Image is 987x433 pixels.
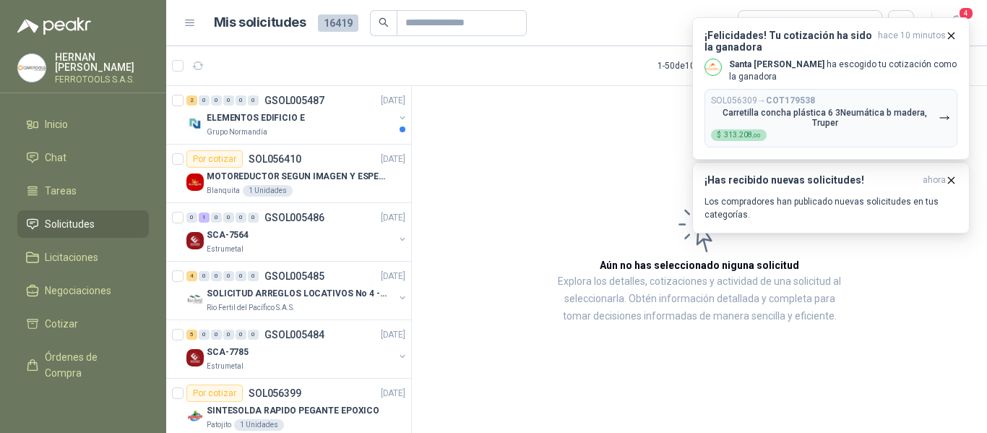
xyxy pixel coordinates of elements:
b: COT179538 [766,95,815,106]
div: 5 [186,330,197,340]
div: Por cotizar [186,150,243,168]
div: 0 [211,213,222,223]
div: 0 [211,271,222,281]
div: 0 [248,271,259,281]
img: Company Logo [186,291,204,308]
span: Negociaciones [45,283,111,299]
div: 0 [199,95,210,106]
h3: Aún no has seleccionado niguna solicitud [600,257,799,273]
h3: ¡Felicidades! Tu cotización ha sido la ganadora [704,30,872,53]
span: 313.208 [724,132,761,139]
div: 0 [248,330,259,340]
button: ¡Felicidades! Tu cotización ha sido la ganadorahace 10 minutos Company LogoSanta [PERSON_NAME] ha... [692,17,970,160]
p: GSOL005487 [264,95,324,106]
div: 0 [236,95,246,106]
a: Solicitudes [17,210,149,238]
p: ha escogido tu cotización como la ganadora [729,59,957,83]
p: SOL056309 → [711,95,815,106]
p: Estrumetal [207,244,243,255]
div: Por cotizar [186,385,243,402]
button: ¡Has recibido nuevas solicitudes!ahora Los compradores han publicado nuevas solicitudes en tus ca... [692,162,970,233]
img: Logo peakr [17,17,91,35]
h3: ¡Has recibido nuevas solicitudes! [704,174,917,187]
span: 4 [958,7,974,20]
h1: Mis solicitudes [214,12,306,33]
p: SOL056399 [249,388,301,398]
span: hace 10 minutos [878,30,946,53]
a: 4 0 0 0 0 0 GSOL005485[DATE] Company LogoSOLICITUD ARREGLOS LOCATIVOS No 4 - PICHINDERio Fertil d... [186,267,408,314]
a: Órdenes de Compra [17,343,149,387]
div: Todas [747,15,777,31]
p: [DATE] [381,328,405,342]
a: Licitaciones [17,244,149,271]
div: 1 Unidades [234,419,284,431]
div: 1 [199,213,210,223]
div: 2 [186,95,197,106]
p: GSOL005485 [264,271,324,281]
span: Tareas [45,183,77,199]
p: SOL056410 [249,154,301,164]
div: 0 [248,213,259,223]
a: Tareas [17,177,149,205]
img: Company Logo [186,408,204,425]
p: SINTESOLDA RAPIDO PEGANTE EPOXICO [207,404,379,418]
b: Santa [PERSON_NAME] [729,59,824,69]
p: GSOL005484 [264,330,324,340]
div: 0 [248,95,259,106]
a: Por cotizarSOL056410[DATE] Company LogoMOTOREDUCTOR SEGUN IMAGEN Y ESPECIFICACIONES ADJUNTASBlanq... [166,145,411,203]
span: Licitaciones [45,249,98,265]
p: [DATE] [381,211,405,225]
div: 0 [236,271,246,281]
p: ELEMENTOS EDIFICIO E [207,111,305,125]
a: 2 0 0 0 0 0 GSOL005487[DATE] Company LogoELEMENTOS EDIFICIO EGrupo Normandía [186,92,408,138]
span: ahora [923,174,946,187]
img: Company Logo [186,349,204,366]
div: 4 [186,271,197,281]
a: Chat [17,144,149,171]
p: SOLICITUD ARREGLOS LOCATIVOS No 4 - PICHINDE [207,287,387,301]
p: [DATE] [381,270,405,283]
div: 0 [236,330,246,340]
img: Company Logo [186,232,204,249]
span: Solicitudes [45,216,95,232]
p: Los compradores han publicado nuevas solicitudes en tus categorías. [704,195,957,221]
p: SCA-7564 [207,228,249,242]
span: Cotizar [45,316,78,332]
div: 0 [211,330,222,340]
p: FERROTOOLS S.A.S. [55,75,149,84]
p: Grupo Normandía [207,127,267,138]
p: Explora los detalles, cotizaciones y actividad de una solicitud al seleccionarla. Obtén informaci... [556,273,842,325]
span: Inicio [45,116,68,132]
div: 0 [223,213,234,223]
a: Negociaciones [17,277,149,304]
div: 1 Unidades [243,185,293,197]
a: 5 0 0 0 0 0 GSOL005484[DATE] Company LogoSCA-7785Estrumetal [186,326,408,372]
span: Chat [45,150,66,166]
span: 16419 [318,14,358,32]
img: Company Logo [186,173,204,191]
p: Blanquita [207,185,240,197]
div: 0 [223,330,234,340]
div: 0 [223,95,234,106]
div: 0 [199,271,210,281]
p: Patojito [207,419,231,431]
p: Rio Fertil del Pacífico S.A.S. [207,302,295,314]
div: 0 [236,213,246,223]
span: Órdenes de Compra [45,349,135,381]
span: search [379,17,389,27]
p: MOTOREDUCTOR SEGUN IMAGEN Y ESPECIFICACIONES ADJUNTAS [207,170,387,184]
p: [DATE] [381,153,405,166]
div: $ [711,129,767,141]
div: 0 [186,213,197,223]
a: 0 1 0 0 0 0 GSOL005486[DATE] Company LogoSCA-7564Estrumetal [186,209,408,255]
div: 1 - 50 de 10543 [658,54,757,77]
p: HERNAN [PERSON_NAME] [55,52,149,72]
a: Cotizar [17,310,149,338]
button: 4 [944,10,970,36]
p: SCA-7785 [207,346,249,359]
a: Remisiones [17,393,149,420]
p: GSOL005486 [264,213,324,223]
p: Estrumetal [207,361,243,372]
img: Company Logo [18,54,46,82]
img: Company Logo [705,59,721,75]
